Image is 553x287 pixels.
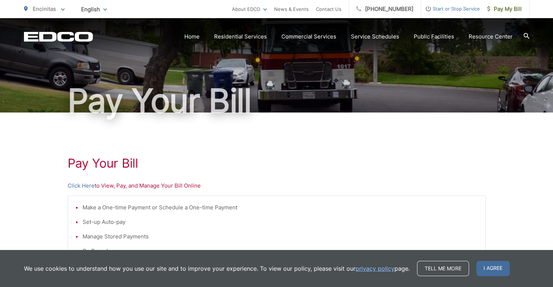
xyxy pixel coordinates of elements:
a: Home [184,32,200,41]
a: Public Facilities [414,32,454,41]
span: Pay My Bill [487,5,522,13]
span: I agree [476,261,510,276]
a: Commercial Services [281,32,336,41]
li: Go Paperless [83,247,478,255]
span: English [76,3,112,16]
a: Service Schedules [351,32,399,41]
a: Tell me more [417,261,469,276]
span: Encinitas [33,5,56,12]
li: Make a One-time Payment or Schedule a One-time Payment [83,203,478,212]
a: News & Events [274,5,309,13]
a: Residential Services [214,32,267,41]
a: EDCD logo. Return to the homepage. [24,32,93,42]
a: About EDCO [232,5,267,13]
li: Set-up Auto-pay [83,218,478,226]
p: We use cookies to understand how you use our site and to improve your experience. To view our pol... [24,264,410,273]
a: privacy policy [356,264,394,273]
a: Resource Center [469,32,513,41]
li: Manage Stored Payments [83,232,478,241]
h1: Pay Your Bill [24,83,529,119]
h1: Pay Your Bill [68,156,486,171]
a: Contact Us [316,5,341,13]
p: to View, Pay, and Manage Your Bill Online [68,181,486,190]
a: Click Here [68,181,95,190]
